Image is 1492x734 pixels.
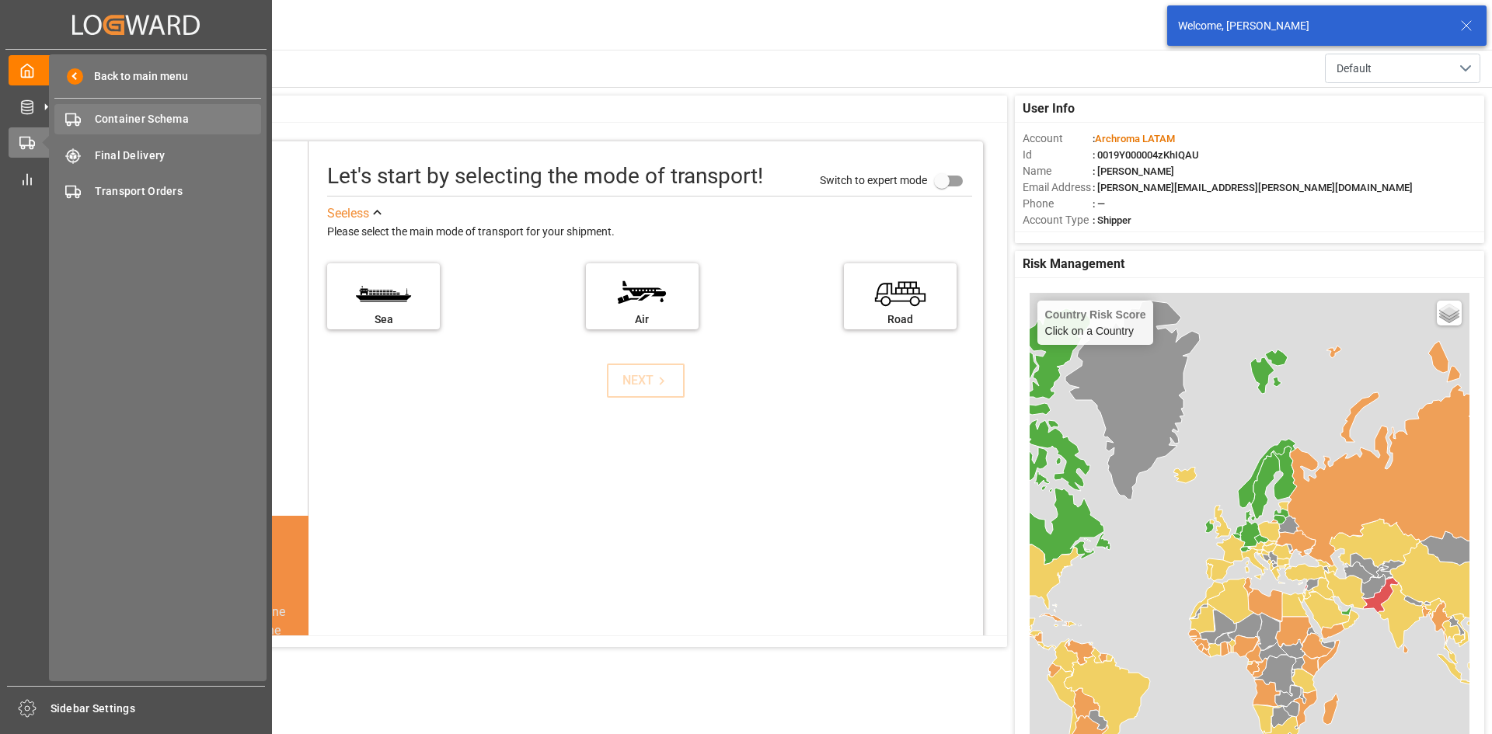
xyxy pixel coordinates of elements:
[622,371,670,390] div: NEXT
[1023,147,1093,163] span: Id
[9,55,263,85] a: My Cockpit
[1095,133,1175,144] span: Archroma LATAM
[287,603,309,733] button: next slide / item
[607,364,685,398] button: NEXT
[1023,255,1124,273] span: Risk Management
[1337,61,1372,77] span: Default
[327,223,972,242] div: Please select the main mode of transport for your shipment.
[54,140,261,170] a: Final Delivery
[1093,165,1174,177] span: : [PERSON_NAME]
[9,163,263,193] a: My Reports
[327,204,369,223] div: See less
[1023,196,1093,212] span: Phone
[1045,308,1146,321] h4: Country Risk Score
[95,111,262,127] span: Container Schema
[54,176,261,207] a: Transport Orders
[1023,99,1075,118] span: User Info
[327,160,763,193] div: Let's start by selecting the mode of transport!
[1093,182,1413,193] span: : [PERSON_NAME][EMAIL_ADDRESS][PERSON_NAME][DOMAIN_NAME]
[1325,54,1480,83] button: open menu
[95,183,262,200] span: Transport Orders
[1045,308,1146,337] div: Click on a Country
[1093,198,1105,210] span: : —
[54,104,261,134] a: Container Schema
[1023,163,1093,179] span: Name
[51,701,266,717] span: Sidebar Settings
[1093,214,1131,226] span: : Shipper
[852,311,949,328] div: Road
[820,173,927,186] span: Switch to expert mode
[1093,149,1199,161] span: : 0019Y000004zKhIQAU
[335,311,432,328] div: Sea
[1437,301,1462,325] a: Layers
[594,311,691,328] div: Air
[1023,212,1093,228] span: Account Type
[83,68,188,85] span: Back to main menu
[1093,133,1175,144] span: :
[1178,18,1445,34] div: Welcome, [PERSON_NAME]
[1023,130,1093,147] span: Account
[95,148,262,164] span: Final Delivery
[1023,179,1093,196] span: Email Address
